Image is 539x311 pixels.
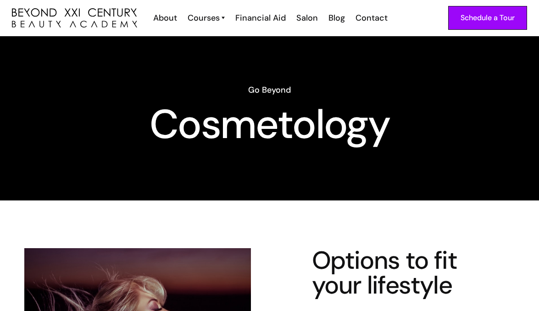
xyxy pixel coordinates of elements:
div: Schedule a Tour [461,12,515,24]
div: Financial Aid [235,12,286,24]
a: home [12,8,137,28]
img: beyond 21st century beauty academy logo [12,8,137,28]
a: Blog [322,12,350,24]
div: Contact [356,12,388,24]
div: Salon [296,12,318,24]
h4: Options to fit your lifestyle [312,248,491,298]
div: About [153,12,177,24]
a: Financial Aid [229,12,290,24]
a: Salon [290,12,322,24]
div: Courses [188,12,220,24]
a: Courses [188,12,225,24]
a: Contact [350,12,392,24]
h6: Go Beyond [12,84,527,96]
a: About [147,12,182,24]
a: Schedule a Tour [448,6,527,30]
div: Blog [328,12,345,24]
h1: Cosmetology [12,108,527,141]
